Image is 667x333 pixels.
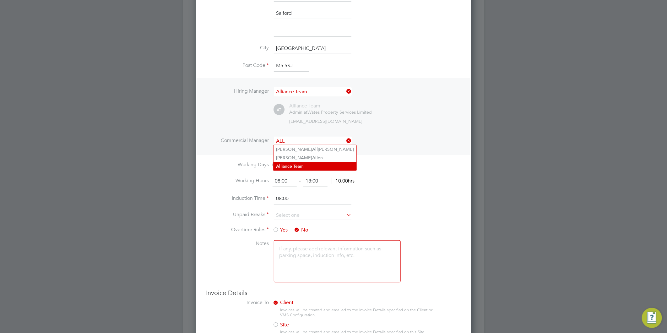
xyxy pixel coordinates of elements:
[206,211,269,218] label: Unpaid Breaks
[280,308,433,318] div: Invoices will be created and emailed to the Invoice Details specified on the Client or VMS Config...
[312,155,318,161] b: All
[294,227,308,233] span: No
[298,178,302,184] span: ‐
[289,109,307,115] span: Admin at
[206,227,269,233] label: Overtime Rules
[206,289,461,297] h3: Invoice Details
[206,88,269,95] label: Hiring Manager
[332,178,355,184] span: 10.00hrs
[289,103,372,109] div: Alliance Team
[274,154,356,162] li: [PERSON_NAME] en
[206,45,269,51] label: City
[206,161,269,168] label: Working Days
[273,299,428,306] label: Client
[273,322,428,328] label: Site
[274,145,356,154] li: [PERSON_NAME] [PERSON_NAME]
[312,147,318,152] b: All
[274,162,356,171] li: iance Team
[303,176,328,187] input: 17:00
[289,109,372,115] div: Wates Property Services Limited
[273,227,288,233] span: Yes
[274,87,351,96] input: Search for...
[274,104,285,115] span: AT
[206,299,269,306] label: Invoice To
[206,240,269,247] label: Notes
[276,164,282,169] b: All
[206,62,269,69] label: Post Code
[274,211,351,220] input: Select one
[642,308,662,328] button: Engage Resource Center
[274,137,351,146] input: Search for...
[273,176,297,187] input: 08:00
[206,195,269,202] label: Induction Time
[206,177,269,184] label: Working Hours
[206,137,269,144] label: Commercial Manager
[273,161,279,168] span: M
[289,118,362,124] span: [EMAIL_ADDRESS][DOMAIN_NAME]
